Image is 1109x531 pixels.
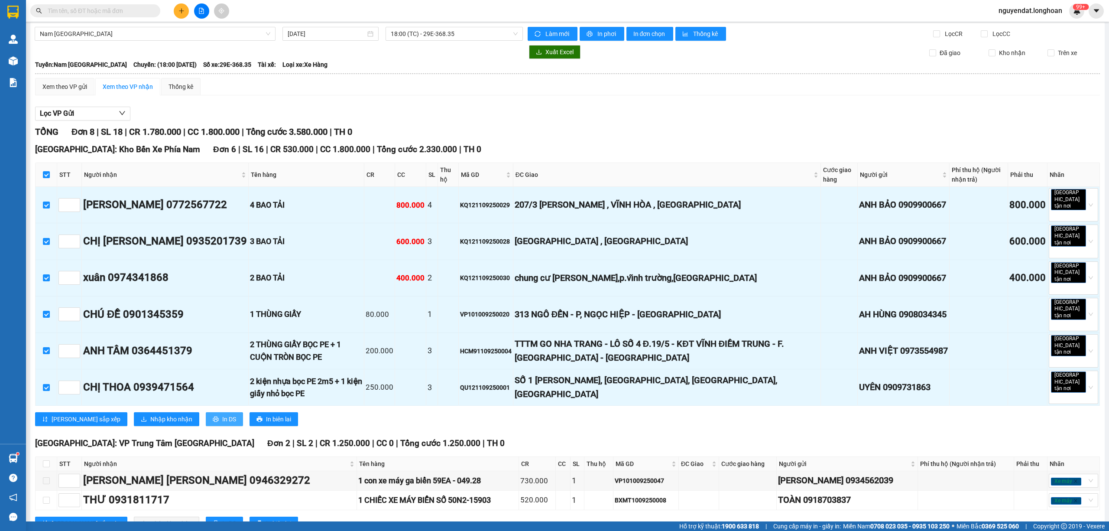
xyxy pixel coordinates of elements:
[249,163,364,187] th: Tên hàng
[357,457,519,471] th: Tên hàng
[7,6,19,19] img: logo-vxr
[366,345,393,357] div: 200.000
[119,110,126,117] span: down
[459,296,513,333] td: VP101009250020
[250,375,363,400] div: 2 kiện nhựa bọc PE 2m5 + 1 kiện giấy nhỏ bọc PE
[267,438,290,448] span: Đơn 2
[35,61,127,68] b: Tuyến: Nam [GEOGRAPHIC_DATA]
[266,519,291,528] span: In biên lai
[572,475,583,487] div: 1
[459,369,513,406] td: QU121109250001
[9,493,17,502] span: notification
[57,163,82,187] th: STT
[58,17,178,26] span: Ngày in phiếu: 19:42 ngày
[515,374,819,401] div: SỐ 1 [PERSON_NAME], [GEOGRAPHIC_DATA], [GEOGRAPHIC_DATA], [GEOGRAPHIC_DATA]
[779,459,909,469] span: Người gửi
[42,82,87,91] div: Xem theo VP gửi
[68,29,173,45] span: CÔNG TY TNHH CHUYỂN PHÁT NHANH BẢO AN
[242,127,244,137] span: |
[222,414,236,424] span: In DS
[860,170,940,179] span: Người gửi
[42,416,48,423] span: sort-ascending
[48,6,150,16] input: Tìm tên, số ĐT hoặc mã đơn
[778,474,916,487] div: [PERSON_NAME] 0934562039
[250,272,363,284] div: 2 BAO TẢI
[633,29,667,39] span: In đơn chọn
[859,271,948,285] div: ANH BẢO 0909900667
[1009,234,1046,249] div: 600.000
[366,309,393,320] div: 80.000
[9,454,18,463] img: warehouse-icon
[1051,299,1086,320] span: [GEOGRAPHIC_DATA] tận nơi
[9,56,18,65] img: warehouse-icon
[35,517,127,531] button: sort-ascending[PERSON_NAME] sắp xếp
[288,29,366,39] input: 11/09/2025
[35,127,58,137] span: TỔNG
[250,308,363,320] div: 1 THÙNG GIẤY
[203,60,251,69] span: Số xe: 29E-368.35
[396,236,425,248] div: 600.000
[103,82,153,91] div: Xem theo VP nhận
[918,457,1014,471] th: Phí thu hộ (Người nhận trả)
[358,494,517,506] div: 1 CHIẾC XE MÁY BIỂN SỐ 50N2-15903
[169,82,193,91] div: Thống kê
[722,523,759,530] strong: 1900 633 818
[460,237,512,246] div: KQ121109250028
[428,199,436,211] div: 4
[459,144,461,154] span: |
[545,47,574,57] span: Xuất Excel
[57,457,82,471] th: STT
[266,414,291,424] span: In biên lai
[428,272,436,284] div: 2
[9,35,18,44] img: warehouse-icon
[1054,48,1080,58] span: Trên xe
[613,491,679,510] td: BXMT1009250008
[536,49,542,56] span: download
[615,495,677,505] div: BXMT1009250008
[400,438,480,448] span: Tổng cước 1.250.000
[487,438,505,448] span: TH 0
[40,108,74,119] span: Lọc VP Gửi
[679,521,759,531] span: Hỗ trợ kỹ thuật:
[870,523,950,530] strong: 0708 023 035 - 0935 103 250
[859,381,948,394] div: UYÊN 0909731863
[373,144,375,154] span: |
[693,29,719,39] span: Thống kê
[773,521,841,531] span: Cung cấp máy in - giấy in:
[377,144,457,154] span: Tổng cước 2.330.000
[83,233,247,250] div: CHỊ [PERSON_NAME] 0935201739
[250,235,363,248] div: 3 BAO TẢI
[316,144,318,154] span: |
[174,3,189,19] button: plus
[243,144,264,154] span: SL 16
[358,475,517,487] div: 1 con xe máy ga biển 59EA - 049.28
[214,3,229,19] button: aim
[213,144,236,154] span: Đơn 6
[150,414,192,424] span: Nhập kho nhận
[3,29,66,45] span: [PHONE_NUMBER]
[515,198,819,212] div: 207/3 [PERSON_NAME] , VĨNH HÒA , [GEOGRAPHIC_DATA]
[682,31,690,38] span: bar-chart
[134,412,199,426] button: downloadNhập kho nhận
[250,412,298,426] button: printerIn biên lai
[282,60,328,69] span: Loại xe: Xe Hàng
[941,29,964,39] span: Lọc CR
[1072,204,1077,208] span: close
[1025,521,1027,531] span: |
[675,27,726,41] button: bar-chartThống kê
[1073,479,1078,483] span: close
[571,457,584,471] th: SL
[821,163,858,187] th: Cước giao hàng
[460,346,512,356] div: HCM91109250004
[982,523,1019,530] strong: 0369 525 060
[84,459,348,469] span: Người nhận
[765,521,767,531] span: |
[206,517,243,531] button: printerIn DS
[460,309,512,319] div: VP101009250020
[1072,313,1077,318] span: close
[1072,241,1077,245] span: close
[1051,262,1086,283] span: [GEOGRAPHIC_DATA] tận nơi
[3,52,133,64] span: Mã đơn: BXPN1109250001
[719,457,777,471] th: Cước giao hàng
[483,438,485,448] span: |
